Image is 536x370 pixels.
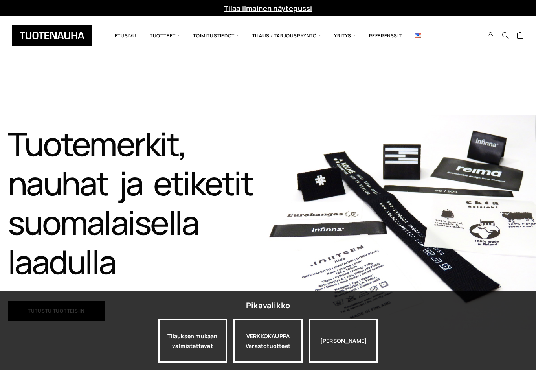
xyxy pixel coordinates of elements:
[143,22,186,49] span: Tuotteet
[224,4,312,13] a: Tilaa ilmainen näytepussi
[233,319,303,363] a: VERKKOKAUPPAVarastotuotteet
[233,319,303,363] div: VERKKOKAUPPA Varastotuotteet
[309,319,378,363] div: [PERSON_NAME]
[246,22,328,49] span: Tilaus / Tarjouspyyntö
[246,298,290,313] div: Pikavalikko
[12,25,92,46] img: Tuotenauha Oy
[186,22,245,49] span: Toimitustiedot
[362,22,409,49] a: Referenssit
[108,22,143,49] a: Etusivu
[268,115,536,330] img: Etusivu 1
[327,22,362,49] span: Yritys
[158,319,227,363] a: Tilauksen mukaan valmistettavat
[517,31,524,41] a: Cart
[8,124,268,282] h1: Tuotemerkit, nauhat ja etiketit suomalaisella laadulla​
[415,33,421,38] img: English
[498,32,513,39] button: Search
[483,32,498,39] a: My Account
